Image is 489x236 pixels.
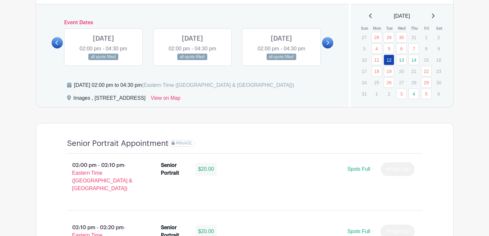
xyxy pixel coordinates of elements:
p: 3 [359,44,369,54]
a: 12 [384,55,394,65]
p: 21 [408,66,419,76]
p: 27 [359,32,369,42]
a: 5 [384,43,394,54]
p: 02:00 pm - 02:10 pm [57,159,151,195]
span: Spots Full [347,166,370,172]
span: (Eastern Time ([GEOGRAPHIC_DATA] & [GEOGRAPHIC_DATA])) [142,82,294,88]
p: 6 [433,89,444,99]
a: 11 [371,55,382,65]
span: [DATE] [394,12,410,20]
a: 6 [396,43,407,54]
p: 31 [359,89,369,99]
a: 5 [421,88,432,99]
h6: Event Dates [63,20,322,26]
p: 16 [433,55,444,65]
p: 24 [359,77,369,87]
p: 10 [359,55,369,65]
a: 3 [396,88,407,99]
a: 18 [371,66,382,77]
a: 7 [408,43,419,54]
p: 30 [433,77,444,87]
div: Images , [STREET_ADDRESS] [73,94,146,105]
span: Spots Full [347,229,370,234]
p: 17 [359,66,369,76]
a: 13 [396,55,407,65]
p: 9 [433,44,444,54]
p: 15 [421,55,432,65]
a: 4 [371,43,382,54]
p: 1 [371,89,382,99]
th: Mon [371,25,384,32]
th: Fri [421,25,433,32]
p: 28 [408,77,419,87]
span: PRIVATE [176,141,192,146]
th: Sat [433,25,445,32]
div: $20.00 [196,163,217,176]
p: 27 [396,77,407,87]
a: 30 [396,32,407,43]
p: 25 [371,77,382,87]
a: 28 [371,32,382,43]
p: 1 [421,32,432,42]
th: Sun [358,25,371,32]
a: 29 [421,77,432,88]
p: 8 [421,44,432,54]
p: 23 [433,66,444,76]
a: 29 [384,32,394,43]
th: Thu [408,25,421,32]
h4: Senior Portrait Appointment [67,139,169,148]
a: 19 [384,66,394,77]
p: 2 [384,89,394,99]
p: 31 [408,32,419,42]
a: 22 [421,66,432,77]
a: View on Map [151,94,181,105]
a: 26 [384,77,394,88]
th: Wed [396,25,408,32]
div: [DATE] 02:00 pm to 04:30 pm [74,81,294,89]
div: Senior Portrait [161,161,188,177]
a: 14 [408,55,419,65]
p: 2 [433,32,444,42]
a: 4 [408,88,419,99]
th: Tue [383,25,396,32]
p: 20 [396,66,407,76]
